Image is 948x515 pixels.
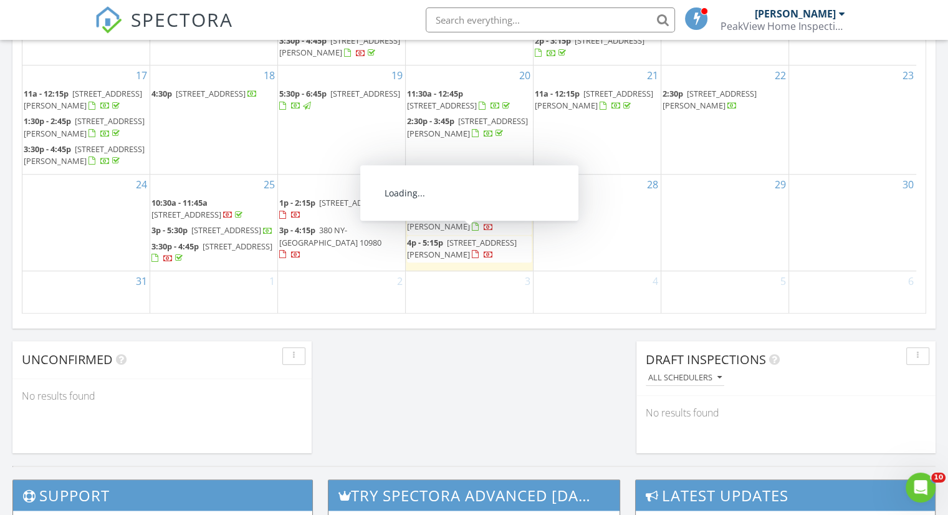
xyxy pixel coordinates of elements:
[150,65,278,175] td: Go to August 18, 2025
[24,142,148,169] a: 3:30p - 4:45p [STREET_ADDRESS][PERSON_NAME]
[24,143,145,166] span: [STREET_ADDRESS][PERSON_NAME]
[661,271,788,314] td: Go to September 5, 2025
[407,197,517,232] a: 1p - 2:15p [STREET_ADDRESS][PERSON_NAME][PERSON_NAME]
[151,224,273,236] a: 3p - 5:30p [STREET_ADDRESS]
[650,271,661,291] a: Go to September 4, 2025
[24,143,145,166] a: 3:30p - 4:45p [STREET_ADDRESS][PERSON_NAME]
[24,88,69,99] span: 11a - 12:15p
[406,271,534,314] td: Go to September 3, 2025
[772,65,788,85] a: Go to August 22, 2025
[407,115,454,127] span: 2:30p - 3:45p
[261,65,277,85] a: Go to August 18, 2025
[203,241,272,252] span: [STREET_ADDRESS]
[279,224,381,248] span: 380 NY-[GEOGRAPHIC_DATA] 10980
[279,224,381,259] a: 3p - 4:15p 380 NY-[GEOGRAPHIC_DATA] 10980
[150,175,278,271] td: Go to August 25, 2025
[279,88,327,99] span: 5:30p - 6:45p
[721,20,845,32] div: PeakView Home Inspections
[407,88,512,111] a: 11:30a - 12:45p [STREET_ADDRESS]
[133,271,150,291] a: Go to August 31, 2025
[24,115,145,138] a: 1:30p - 2:45p [STREET_ADDRESS][PERSON_NAME]
[151,88,172,99] span: 4:30p
[661,175,788,271] td: Go to August 29, 2025
[319,197,389,208] span: [STREET_ADDRESS]
[176,88,246,99] span: [STREET_ADDRESS]
[535,88,580,99] span: 11a - 12:15p
[900,65,916,85] a: Go to August 23, 2025
[151,224,188,236] span: 3p - 5:30p
[24,115,145,138] span: [STREET_ADDRESS][PERSON_NAME]
[24,114,148,141] a: 1:30p - 2:45p [STREET_ADDRESS][PERSON_NAME]
[279,87,404,113] a: 5:30p - 6:45p [STREET_ADDRESS]
[22,271,150,314] td: Go to August 31, 2025
[533,65,661,175] td: Go to August 21, 2025
[151,197,245,220] a: 10:30a - 11:45a [STREET_ADDRESS]
[133,65,150,85] a: Go to August 17, 2025
[24,143,71,155] span: 3:30p - 4:45p
[646,370,724,387] button: All schedulers
[330,88,400,99] span: [STREET_ADDRESS]
[931,473,946,483] span: 10
[407,197,517,232] span: [STREET_ADDRESS][PERSON_NAME][PERSON_NAME]
[646,351,766,368] span: Draft Inspections
[279,224,315,236] span: 3p - 4:15p
[407,237,517,260] a: 4p - 5:15p [STREET_ADDRESS][PERSON_NAME]
[151,241,199,252] span: 3:30p - 4:45p
[778,271,788,291] a: Go to September 5, 2025
[151,239,276,266] a: 3:30p - 4:45p [STREET_ADDRESS]
[279,35,400,58] span: [STREET_ADDRESS][PERSON_NAME]
[133,175,150,195] a: Go to August 24, 2025
[267,271,277,291] a: Go to September 1, 2025
[95,6,122,34] img: The Best Home Inspection Software - Spectora
[279,88,400,111] a: 5:30p - 6:45p [STREET_ADDRESS]
[12,379,312,413] div: No results found
[279,35,400,58] a: 3:30p - 4:45p [STREET_ADDRESS][PERSON_NAME]
[279,34,404,60] a: 3:30p - 4:45p [STREET_ADDRESS][PERSON_NAME]
[278,65,406,175] td: Go to August 19, 2025
[279,197,315,208] span: 1p - 2:15p
[279,197,389,220] a: 1p - 2:15p [STREET_ADDRESS]
[395,271,405,291] a: Go to September 2, 2025
[636,396,936,430] div: No results found
[407,236,532,262] a: 4p - 5:15p [STREET_ADDRESS][PERSON_NAME]
[22,65,150,175] td: Go to August 17, 2025
[906,271,916,291] a: Go to September 6, 2025
[788,271,916,314] td: Go to September 6, 2025
[407,114,532,141] a: 2:30p - 3:45p [STREET_ADDRESS][PERSON_NAME]
[22,351,113,368] span: Unconfirmed
[772,175,788,195] a: Go to August 29, 2025
[535,35,571,46] span: 2p - 3:15p
[755,7,836,20] div: [PERSON_NAME]
[279,196,404,223] a: 1p - 2:15p [STREET_ADDRESS]
[636,480,935,511] h3: Latest Updates
[151,88,257,99] a: 4:30p [STREET_ADDRESS]
[13,480,312,511] h3: Support
[517,175,533,195] a: Go to August 27, 2025
[535,87,659,113] a: 11a - 12:15p [STREET_ADDRESS][PERSON_NAME]
[279,35,327,46] span: 3:30p - 4:45p
[279,223,404,262] a: 3p - 4:15p 380 NY-[GEOGRAPHIC_DATA] 10980
[517,65,533,85] a: Go to August 20, 2025
[389,65,405,85] a: Go to August 19, 2025
[278,271,406,314] td: Go to September 2, 2025
[522,271,533,291] a: Go to September 3, 2025
[406,65,534,175] td: Go to August 20, 2025
[663,87,787,113] a: 2:30p [STREET_ADDRESS][PERSON_NAME]
[661,65,788,175] td: Go to August 22, 2025
[407,100,477,111] span: [STREET_ADDRESS]
[533,271,661,314] td: Go to September 4, 2025
[407,88,463,99] span: 11:30a - 12:45p
[407,197,443,208] span: 1p - 2:15p
[389,175,405,195] a: Go to August 26, 2025
[407,115,528,138] span: [STREET_ADDRESS][PERSON_NAME]
[535,88,653,111] a: 11a - 12:15p [STREET_ADDRESS][PERSON_NAME]
[261,175,277,195] a: Go to August 25, 2025
[24,88,142,111] span: [STREET_ADDRESS][PERSON_NAME]
[533,175,661,271] td: Go to August 28, 2025
[22,175,150,271] td: Go to August 24, 2025
[151,196,276,223] a: 10:30a - 11:45a [STREET_ADDRESS]
[644,175,661,195] a: Go to August 28, 2025
[150,271,278,314] td: Go to September 1, 2025
[131,6,233,32] span: SPECTORA
[663,88,757,111] a: 2:30p [STREET_ADDRESS][PERSON_NAME]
